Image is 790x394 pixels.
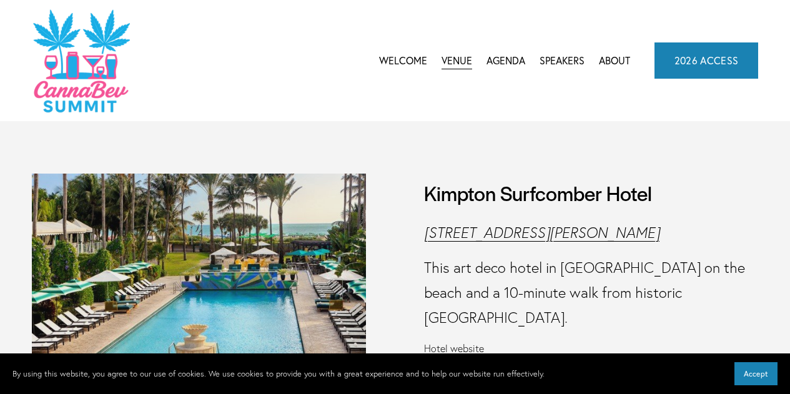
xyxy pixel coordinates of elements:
a: Speakers [540,51,585,70]
a: Venue [442,51,472,70]
a: Welcome [379,51,427,70]
img: CannaDataCon [32,8,130,114]
button: Accept [734,362,778,385]
a: folder dropdown [486,51,525,70]
p: This art deco hotel in [GEOGRAPHIC_DATA] on the beach and a 10-minute walk from historic [GEOGRAP... [424,255,758,330]
a: About [599,51,630,70]
span: Accept [744,369,768,378]
h3: Kimpton Surfcomber Hotel [424,179,652,207]
a: [STREET_ADDRESS][PERSON_NAME] [424,224,659,242]
span: Agenda [486,52,525,69]
a: Hotel website [424,342,484,355]
a: 2026 ACCESS [654,42,759,79]
p: By using this website, you agree to our use of cookies. We use cookies to provide you with a grea... [12,367,545,380]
